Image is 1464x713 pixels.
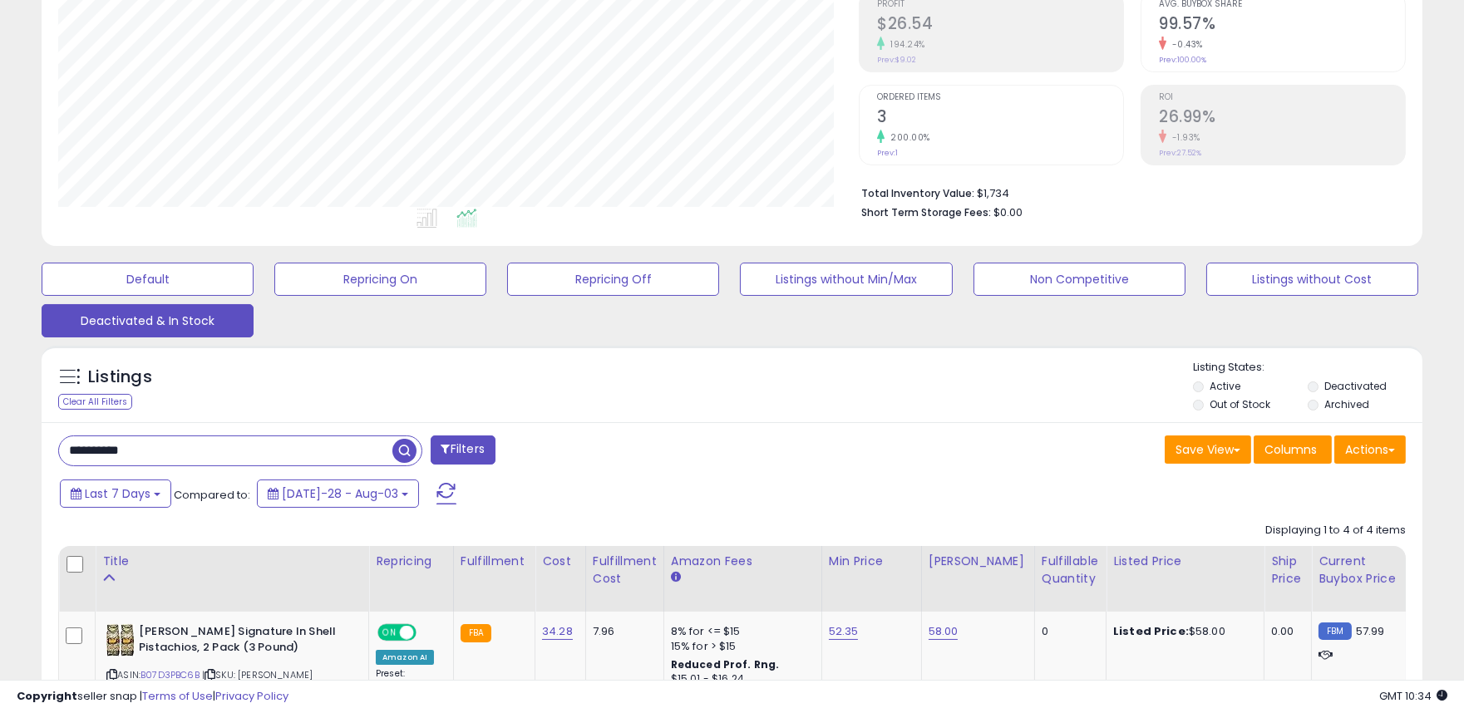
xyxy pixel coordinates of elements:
[877,93,1123,102] span: Ordered Items
[88,366,152,389] h5: Listings
[1113,624,1251,639] div: $58.00
[60,479,171,508] button: Last 7 Days
[885,131,930,144] small: 200.00%
[542,553,579,570] div: Cost
[593,553,657,588] div: Fulfillment Cost
[1210,397,1270,411] label: Out of Stock
[1193,360,1422,376] p: Listing States:
[1159,14,1405,37] h2: 99.57%
[414,626,441,640] span: OFF
[58,394,132,410] div: Clear All Filters
[1265,523,1406,538] div: Displaying 1 to 4 of 4 items
[17,689,288,705] div: seller snap | |
[17,688,77,704] strong: Copyright
[1206,263,1418,296] button: Listings without Cost
[974,263,1185,296] button: Non Competitive
[461,624,491,642] small: FBA
[1166,131,1200,144] small: -1.93%
[42,304,254,337] button: Deactivated & In Stock
[1210,379,1240,393] label: Active
[885,38,925,51] small: 194.24%
[1324,379,1387,393] label: Deactivated
[1379,688,1447,704] span: 2025-08-11 10:34 GMT
[376,650,434,665] div: Amazon AI
[85,485,150,502] span: Last 7 Days
[929,623,959,640] a: 58.00
[1159,107,1405,130] h2: 26.99%
[861,182,1393,202] li: $1,734
[282,485,398,502] span: [DATE]-28 - Aug-03
[671,570,681,585] small: Amazon Fees.
[829,623,859,640] a: 52.35
[1264,441,1317,458] span: Columns
[671,553,815,570] div: Amazon Fees
[1113,623,1189,639] b: Listed Price:
[379,626,400,640] span: ON
[42,263,254,296] button: Default
[257,479,419,508] button: [DATE]-28 - Aug-03
[139,624,341,659] b: [PERSON_NAME] Signature In Shell Pistachios, 2 Pack (3 Pound)
[542,623,573,640] a: 34.28
[1319,622,1351,640] small: FBM
[1324,397,1369,411] label: Archived
[1319,553,1404,588] div: Current Buybox Price
[1166,38,1203,51] small: -0.43%
[1113,553,1257,570] div: Listed Price
[593,624,651,639] div: 7.96
[929,553,1028,570] div: [PERSON_NAME]
[829,553,914,570] div: Min Price
[507,263,719,296] button: Repricing Off
[174,487,250,503] span: Compared to:
[102,553,362,570] div: Title
[1042,553,1099,588] div: Fulfillable Quantity
[740,263,952,296] button: Listings without Min/Max
[1356,623,1385,639] span: 57.99
[461,553,528,570] div: Fulfillment
[671,657,780,671] b: Reduced Prof. Rng.
[106,624,135,657] img: 61T1TQqnW5L._SL40_.jpg
[877,55,916,65] small: Prev: $9.02
[376,553,446,570] div: Repricing
[142,688,213,704] a: Terms of Use
[671,624,809,639] div: 8% for <= $15
[1159,93,1405,102] span: ROI
[1271,553,1304,588] div: Ship Price
[993,204,1023,220] span: $0.00
[1254,435,1332,464] button: Columns
[1334,435,1406,464] button: Actions
[1159,148,1201,158] small: Prev: 27.52%
[1042,624,1093,639] div: 0
[1165,435,1251,464] button: Save View
[877,148,898,158] small: Prev: 1
[671,639,809,654] div: 15% for > $15
[1159,55,1206,65] small: Prev: 100.00%
[877,107,1123,130] h2: 3
[877,14,1123,37] h2: $26.54
[1271,624,1299,639] div: 0.00
[431,435,495,465] button: Filters
[274,263,486,296] button: Repricing On
[861,186,974,200] b: Total Inventory Value:
[861,205,991,219] b: Short Term Storage Fees:
[215,688,288,704] a: Privacy Policy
